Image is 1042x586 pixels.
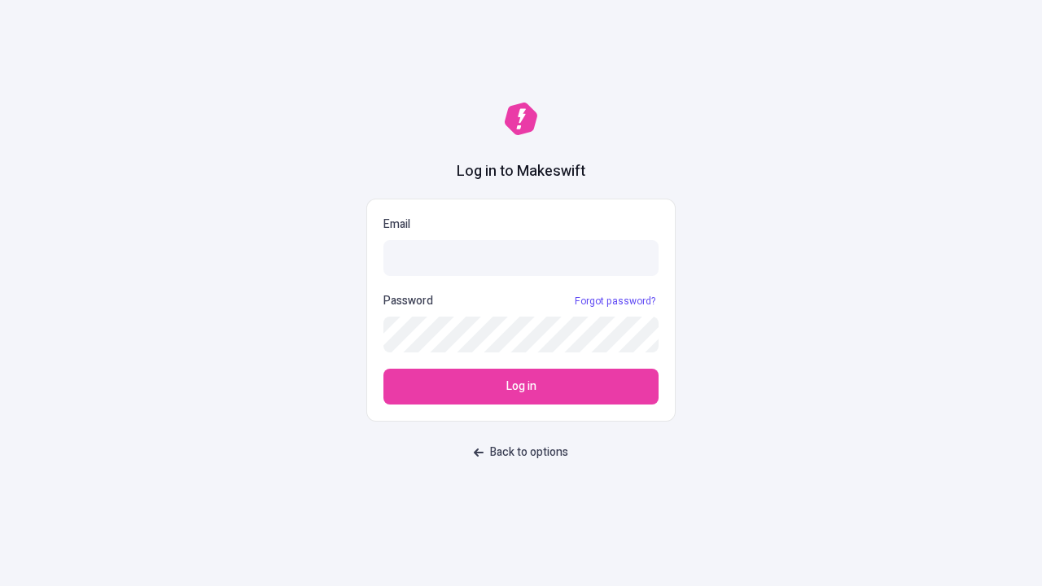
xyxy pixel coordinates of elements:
[457,161,585,182] h1: Log in to Makeswift
[383,240,659,276] input: Email
[383,369,659,405] button: Log in
[464,438,578,467] button: Back to options
[490,444,568,461] span: Back to options
[506,378,536,396] span: Log in
[383,292,433,310] p: Password
[383,216,659,234] p: Email
[571,295,659,308] a: Forgot password?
